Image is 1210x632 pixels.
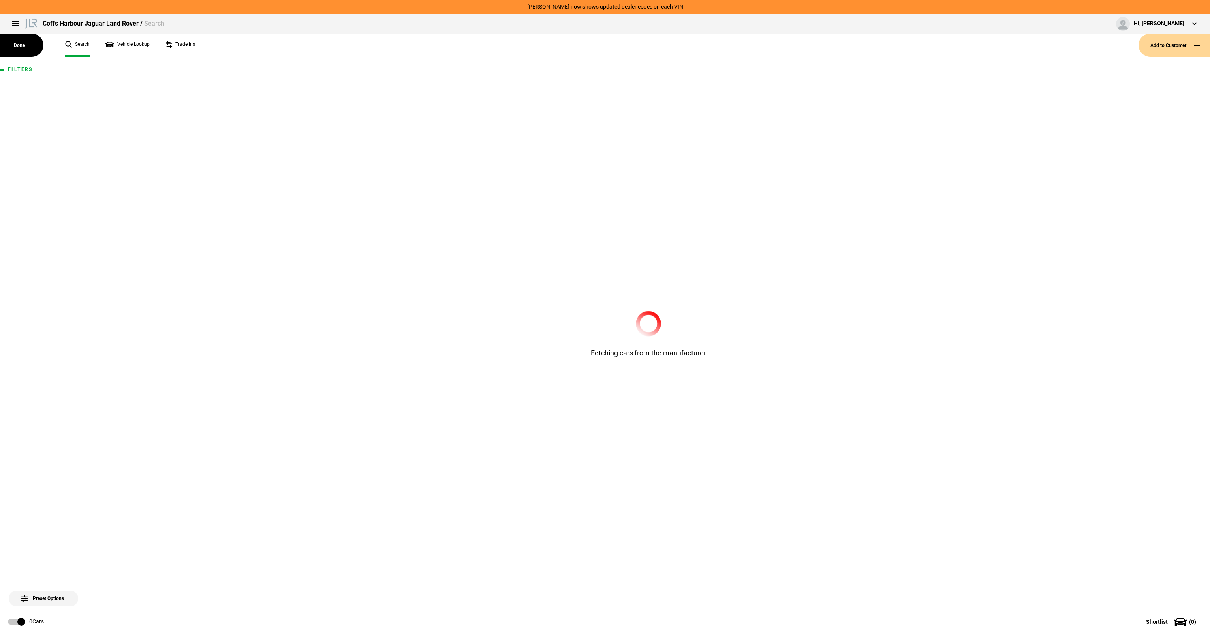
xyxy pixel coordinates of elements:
button: Shortlist(0) [1134,612,1210,632]
div: Coffs Harbour Jaguar Land Rover / [43,19,164,28]
a: Search [65,34,90,57]
a: Vehicle Lookup [105,34,150,57]
button: Add to Customer [1139,34,1210,57]
div: Fetching cars from the manufacturer [550,311,747,358]
a: Trade ins [165,34,195,57]
span: Search [144,20,164,27]
span: ( 0 ) [1189,619,1196,625]
img: landrover.png [24,17,39,29]
h1: Filters [8,67,79,72]
span: Preset Options [23,586,64,601]
div: Hi, [PERSON_NAME] [1134,20,1184,28]
span: Shortlist [1146,619,1168,625]
div: 0 Cars [29,618,44,626]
